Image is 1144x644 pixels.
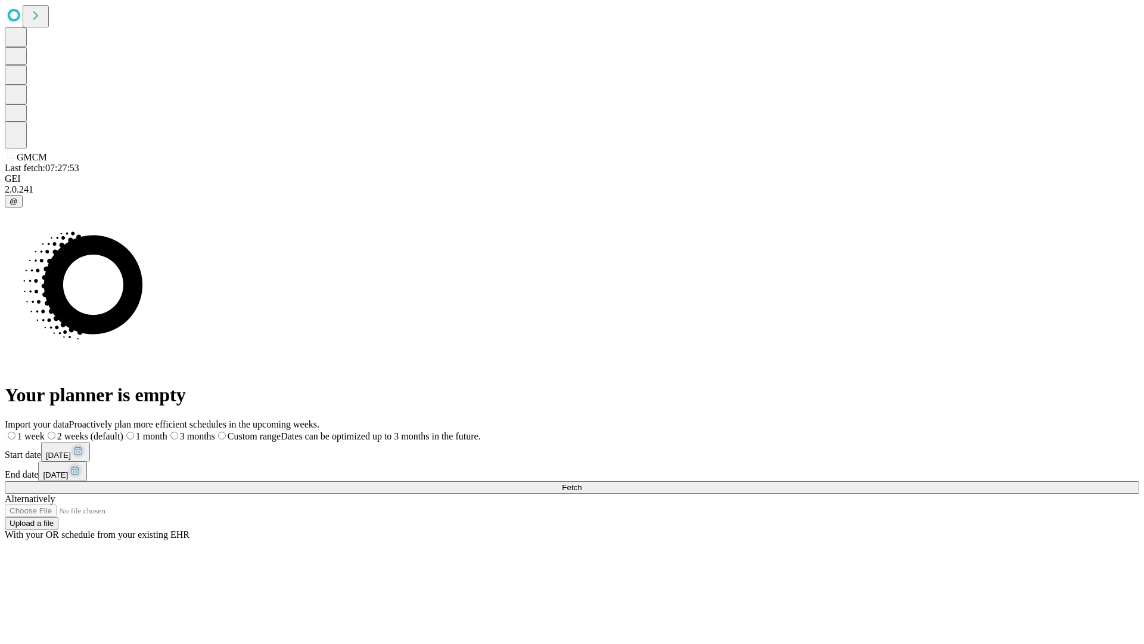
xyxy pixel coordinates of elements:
[218,432,226,439] input: Custom rangeDates can be optimized up to 3 months in the future.
[562,483,582,492] span: Fetch
[5,384,1139,406] h1: Your planner is empty
[180,431,215,441] span: 3 months
[38,462,87,481] button: [DATE]
[5,163,79,173] span: Last fetch: 07:27:53
[5,494,55,504] span: Alternatively
[10,197,18,206] span: @
[5,517,58,530] button: Upload a file
[136,431,167,441] span: 1 month
[17,431,45,441] span: 1 week
[126,432,134,439] input: 1 month
[17,152,47,162] span: GMCM
[5,195,23,208] button: @
[43,470,68,479] span: [DATE]
[41,442,90,462] button: [DATE]
[5,442,1139,462] div: Start date
[5,184,1139,195] div: 2.0.241
[5,419,69,429] span: Import your data
[170,432,178,439] input: 3 months
[5,462,1139,481] div: End date
[5,481,1139,494] button: Fetch
[8,432,15,439] input: 1 week
[228,431,281,441] span: Custom range
[48,432,55,439] input: 2 weeks (default)
[5,530,189,540] span: With your OR schedule from your existing EHR
[281,431,480,441] span: Dates can be optimized up to 3 months in the future.
[46,451,71,460] span: [DATE]
[5,174,1139,184] div: GEI
[57,431,123,441] span: 2 weeks (default)
[69,419,319,429] span: Proactively plan more efficient schedules in the upcoming weeks.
